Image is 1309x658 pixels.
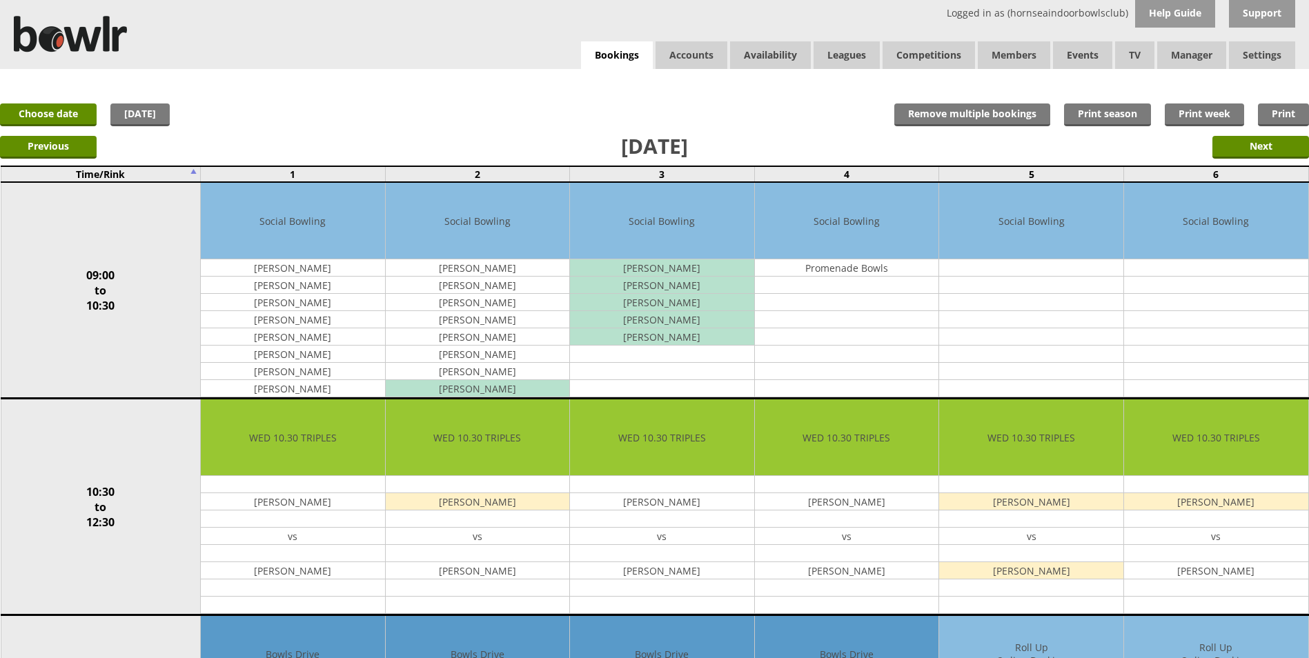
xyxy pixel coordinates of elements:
[939,562,1123,579] td: [PERSON_NAME]
[570,259,754,277] td: [PERSON_NAME]
[755,399,939,476] td: WED 10.30 TRIPLES
[386,493,570,510] td: [PERSON_NAME]
[570,528,754,545] td: vs
[201,328,385,346] td: [PERSON_NAME]
[1157,41,1226,69] span: Manager
[386,277,570,294] td: [PERSON_NAME]
[1115,41,1154,69] span: TV
[201,311,385,328] td: [PERSON_NAME]
[1258,103,1309,126] a: Print
[1,166,200,182] td: Time/Rink
[386,528,570,545] td: vs
[1212,136,1309,159] input: Next
[386,380,570,397] td: [PERSON_NAME]
[386,399,570,476] td: WED 10.30 TRIPLES
[939,166,1124,182] td: 5
[1124,562,1308,579] td: [PERSON_NAME]
[656,41,727,69] span: Accounts
[1053,41,1112,69] a: Events
[570,311,754,328] td: [PERSON_NAME]
[978,41,1050,69] span: Members
[754,166,939,182] td: 4
[570,166,755,182] td: 3
[883,41,975,69] a: Competitions
[939,493,1123,510] td: [PERSON_NAME]
[755,528,939,545] td: vs
[755,183,939,259] td: Social Bowling
[200,166,385,182] td: 1
[939,183,1123,259] td: Social Bowling
[386,183,570,259] td: Social Bowling
[201,399,385,476] td: WED 10.30 TRIPLES
[939,399,1123,476] td: WED 10.30 TRIPLES
[570,493,754,510] td: [PERSON_NAME]
[386,328,570,346] td: [PERSON_NAME]
[570,183,754,259] td: Social Bowling
[570,328,754,346] td: [PERSON_NAME]
[201,259,385,277] td: [PERSON_NAME]
[1064,103,1151,126] a: Print season
[385,166,570,182] td: 2
[110,103,170,126] a: [DATE]
[386,259,570,277] td: [PERSON_NAME]
[1,399,200,615] td: 10:30 to 12:30
[386,363,570,380] td: [PERSON_NAME]
[1123,166,1308,182] td: 6
[814,41,880,69] a: Leagues
[201,363,385,380] td: [PERSON_NAME]
[386,346,570,363] td: [PERSON_NAME]
[570,399,754,476] td: WED 10.30 TRIPLES
[1229,41,1295,69] span: Settings
[755,259,939,277] td: Promenade Bowls
[939,528,1123,545] td: vs
[201,277,385,294] td: [PERSON_NAME]
[201,562,385,579] td: [PERSON_NAME]
[201,528,385,545] td: vs
[201,346,385,363] td: [PERSON_NAME]
[1,182,200,399] td: 09:00 to 10:30
[581,41,653,70] a: Bookings
[570,277,754,294] td: [PERSON_NAME]
[386,311,570,328] td: [PERSON_NAME]
[201,493,385,510] td: [PERSON_NAME]
[730,41,811,69] a: Availability
[1124,183,1308,259] td: Social Bowling
[570,294,754,311] td: [PERSON_NAME]
[755,562,939,579] td: [PERSON_NAME]
[570,562,754,579] td: [PERSON_NAME]
[1165,103,1244,126] a: Print week
[201,183,385,259] td: Social Bowling
[1124,399,1308,476] td: WED 10.30 TRIPLES
[386,562,570,579] td: [PERSON_NAME]
[1124,528,1308,545] td: vs
[386,294,570,311] td: [PERSON_NAME]
[755,493,939,510] td: [PERSON_NAME]
[201,380,385,397] td: [PERSON_NAME]
[201,294,385,311] td: [PERSON_NAME]
[1124,493,1308,510] td: [PERSON_NAME]
[894,103,1050,126] input: Remove multiple bookings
